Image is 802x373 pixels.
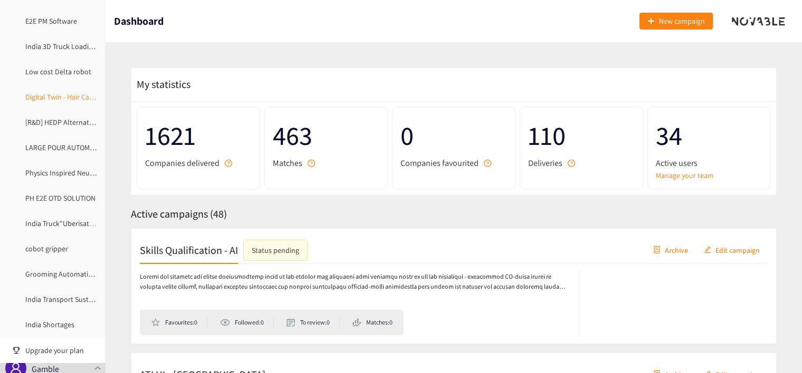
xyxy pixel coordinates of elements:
[25,168,127,178] a: Physics Inspired Neural Network
[665,244,688,256] span: Archive
[131,207,227,221] span: Active campaigns ( 48 )
[145,115,252,156] span: 1621
[25,143,109,152] a: LARGE POUR AUTOMATION
[220,318,274,327] li: Followed: 0
[25,193,96,203] a: PH E2E OTD SOLUTION
[25,16,77,26] a: E2E PM Software
[131,228,777,344] a: Skills Qualification - AIStatus pendingcontainerArchiveeditEdit campaignLoremi dol sitametc adi e...
[25,67,91,76] a: Low cost Delta robot
[656,170,762,181] a: Manage your team
[484,160,491,167] span: question-circle
[25,92,117,102] a: Digital Twin - Hair Care Bottle
[528,115,635,156] span: 110
[647,17,655,26] span: plus
[273,115,379,156] span: 463
[25,340,97,361] span: Upgrade your plan
[400,115,507,156] span: 0
[25,219,102,228] a: India Truck"Uberisation"
[645,241,696,258] button: containerArchive
[653,246,661,254] span: container
[400,156,479,170] span: Companies favourited
[151,318,207,327] li: Favourites: 0
[696,241,768,258] button: editEdit campaign
[656,115,762,156] span: 34
[528,156,562,170] span: Deliveries
[25,295,145,304] a: India Transport Sustainability Tracking
[13,347,20,354] span: trophy
[704,246,711,254] span: edit
[639,13,713,30] button: plusNew campaign
[659,15,705,27] span: New campaign
[252,244,299,256] div: Status pending
[25,42,138,51] a: India 3D Truck Loading Visualisation
[145,156,219,170] span: Companies delivered
[631,259,802,373] iframe: Chat Widget
[352,318,393,327] li: Matches: 0
[140,272,568,292] p: Loremi dol sitametc adi elitse doeiusmodtemp incid ut lab etdolor mag aliquaeni admi veniamqu nos...
[308,160,315,167] span: question-circle
[225,160,232,167] span: question-circle
[287,318,340,327] li: To review: 0
[25,244,68,253] a: cobot gripper
[568,160,575,167] span: question-circle
[656,156,698,170] span: Active users
[131,77,190,91] span: My statistics
[25,117,98,127] a: [R&D] HEDP Alternative
[25,320,74,329] a: India Shortages
[140,242,238,257] h2: Skills Qualification - AI
[273,156,302,170] span: Matches
[25,269,130,279] a: Grooming Automatic Coil Joining
[715,244,760,256] span: Edit campaign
